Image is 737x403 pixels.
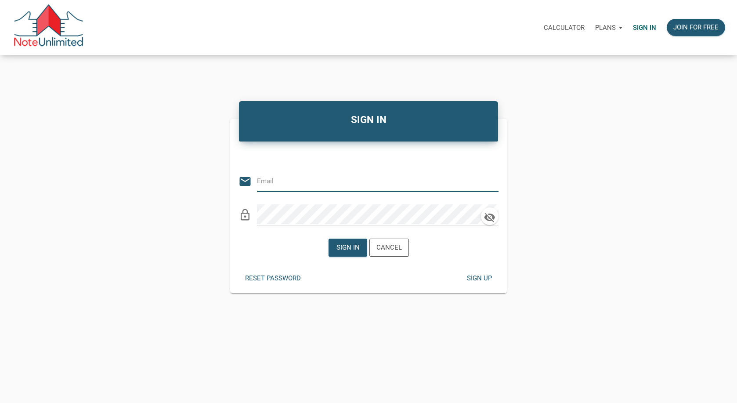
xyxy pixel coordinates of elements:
a: Sign in [628,14,661,41]
button: Plans [590,15,628,41]
div: Sign in [336,243,359,253]
p: Calculator [544,24,585,32]
button: Sign up [460,270,499,287]
i: lock_outline [238,208,252,221]
p: Sign in [633,24,656,32]
i: email [238,175,252,188]
h4: SIGN IN [246,113,491,127]
div: Reset password [245,273,301,283]
button: Reset password [238,270,307,287]
div: Join for free [673,22,719,33]
img: NoteUnlimited [13,4,84,51]
a: Join for free [661,14,730,41]
div: Sign up [466,273,491,283]
a: Calculator [538,14,590,41]
div: Cancel [376,243,402,253]
p: Plans [595,24,616,32]
button: Cancel [369,239,409,257]
a: Plans [590,14,628,41]
button: Join for free [667,19,725,36]
button: Sign in [329,239,367,257]
input: Email [257,171,485,191]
